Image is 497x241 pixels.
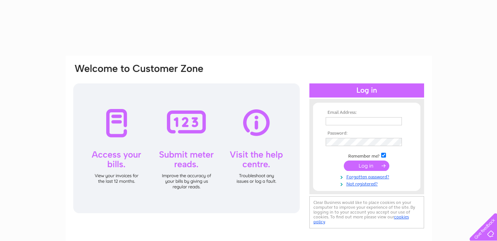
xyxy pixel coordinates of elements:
[326,180,410,187] a: Not registered?
[324,110,410,115] th: Email Address:
[313,214,409,224] a: cookies policy
[309,196,424,228] div: Clear Business would like to place cookies on your computer to improve your experience of the sit...
[324,131,410,136] th: Password:
[324,152,410,159] td: Remember me?
[326,173,410,180] a: Forgotten password?
[344,161,389,171] input: Submit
